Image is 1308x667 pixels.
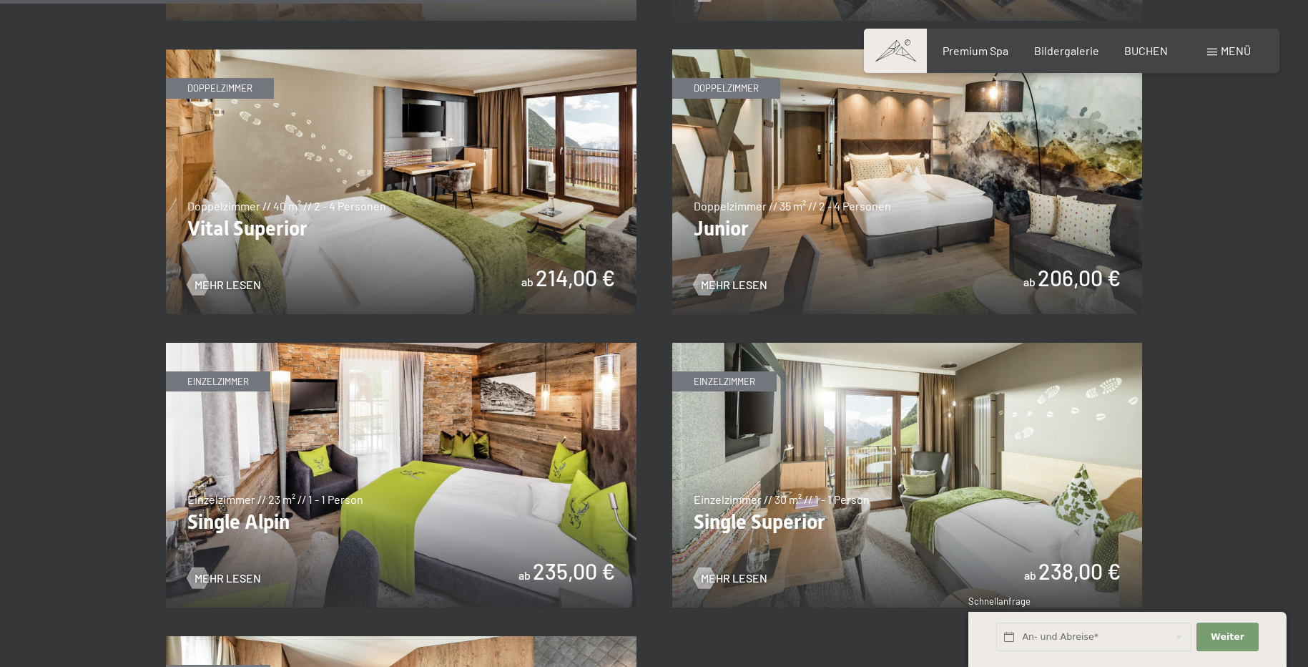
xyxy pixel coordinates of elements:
[701,570,767,586] span: Mehr Lesen
[672,343,1143,608] img: Single Superior
[166,344,636,352] a: Single Alpin
[694,570,767,586] a: Mehr Lesen
[672,49,1143,314] img: Junior
[166,49,636,314] img: Vital Superior
[1034,44,1099,57] a: Bildergalerie
[1221,44,1251,57] span: Menü
[672,50,1143,59] a: Junior
[166,343,636,608] img: Single Alpin
[187,570,261,586] a: Mehr Lesen
[968,595,1031,607] span: Schnellanfrage
[166,637,636,646] a: Single Relax
[1196,623,1258,652] button: Weiter
[195,277,261,293] span: Mehr Lesen
[166,50,636,59] a: Vital Superior
[1124,44,1168,57] a: BUCHEN
[672,344,1143,352] a: Single Superior
[694,277,767,293] a: Mehr Lesen
[701,277,767,293] span: Mehr Lesen
[187,277,261,293] a: Mehr Lesen
[195,570,261,586] span: Mehr Lesen
[943,44,1008,57] a: Premium Spa
[1211,631,1244,643] span: Weiter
